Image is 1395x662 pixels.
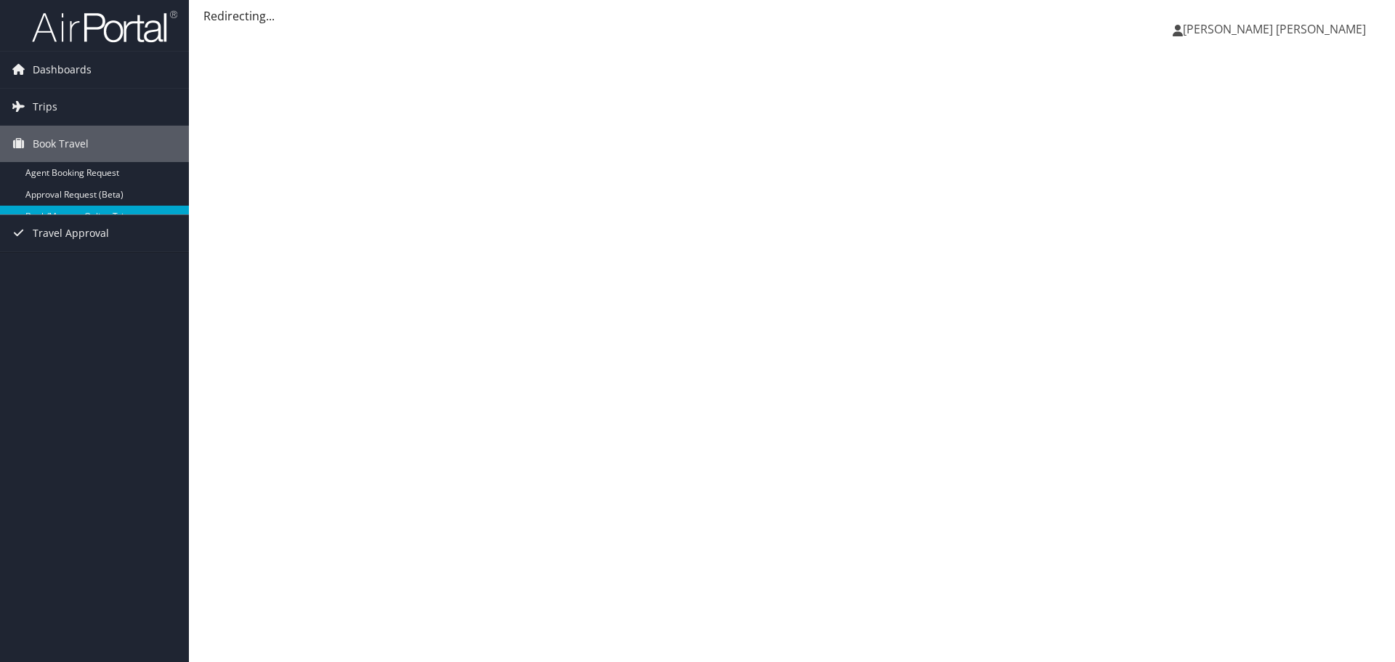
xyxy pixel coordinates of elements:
[33,215,109,251] span: Travel Approval
[32,9,177,44] img: airportal-logo.png
[203,7,1380,25] div: Redirecting...
[33,89,57,125] span: Trips
[33,126,89,162] span: Book Travel
[1173,7,1380,51] a: [PERSON_NAME] [PERSON_NAME]
[33,52,92,88] span: Dashboards
[1183,21,1366,37] span: [PERSON_NAME] [PERSON_NAME]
